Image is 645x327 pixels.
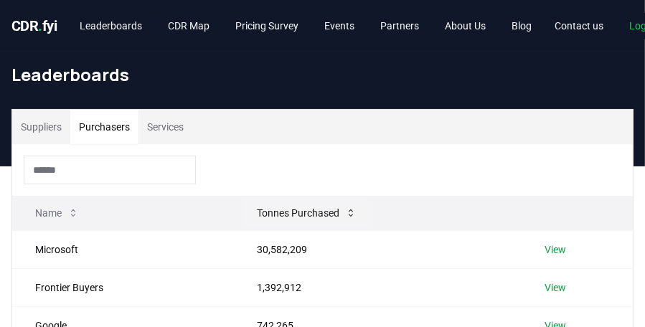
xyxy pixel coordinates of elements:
a: Partners [369,13,431,39]
td: Microsoft [12,230,234,268]
nav: Main [69,13,544,39]
a: View [545,242,567,257]
span: CDR fyi [11,17,57,34]
button: Name [24,199,90,227]
button: Suppliers [12,110,70,144]
button: Services [138,110,192,144]
td: Frontier Buyers [12,268,234,306]
a: Pricing Survey [225,13,311,39]
button: Purchasers [70,110,138,144]
td: 30,582,209 [234,230,522,268]
a: CDR.fyi [11,16,57,36]
a: Blog [501,13,544,39]
a: Events [314,13,367,39]
a: Contact us [544,13,616,39]
h1: Leaderboards [11,63,634,86]
td: 1,392,912 [234,268,522,306]
a: CDR Map [157,13,222,39]
a: Leaderboards [69,13,154,39]
a: View [545,280,567,295]
button: Tonnes Purchased [245,199,368,227]
span: . [39,17,43,34]
a: About Us [434,13,498,39]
